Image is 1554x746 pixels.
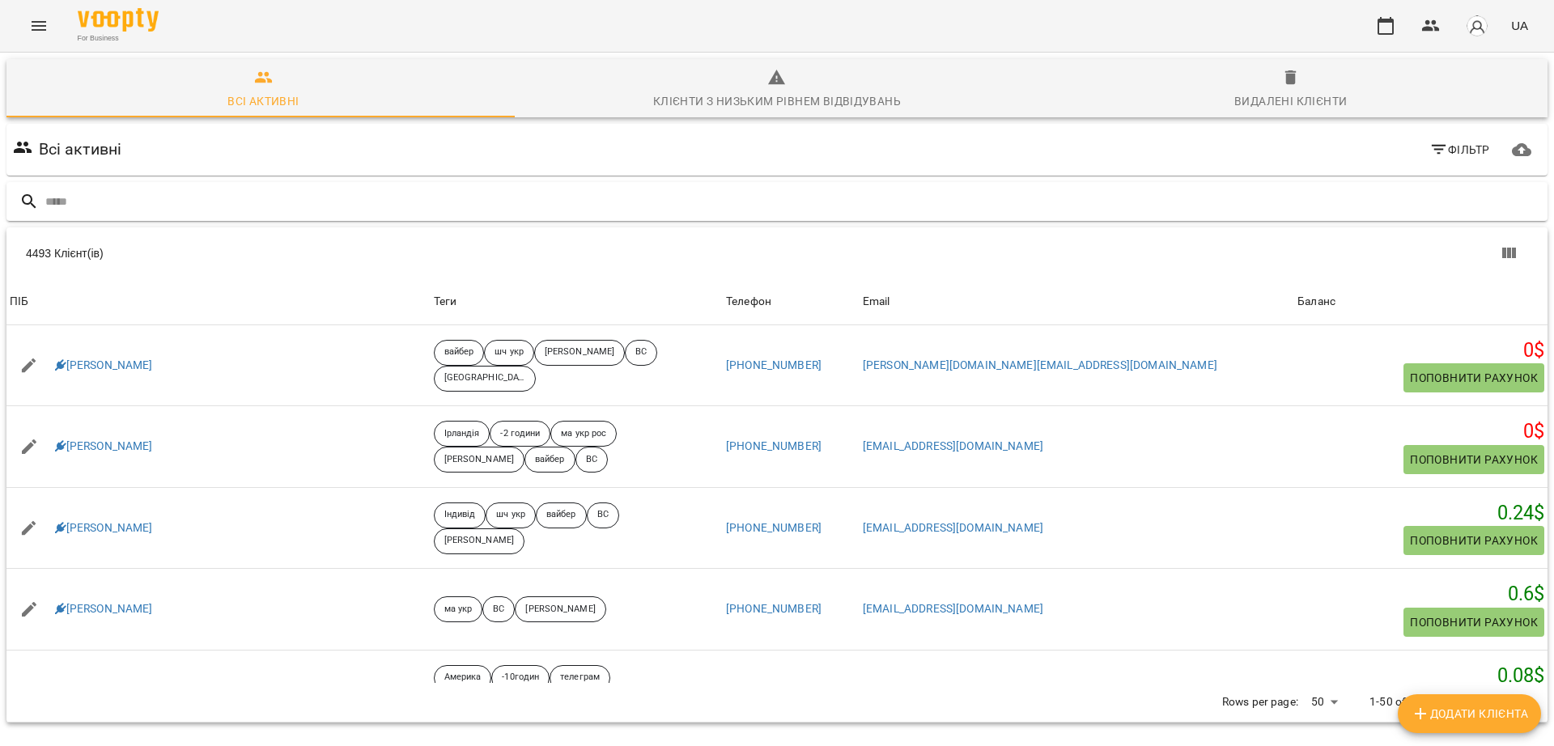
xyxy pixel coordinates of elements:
span: Поповнити рахунок [1410,531,1538,550]
p: ма укр рос [561,427,606,441]
div: ВС [625,340,657,366]
h5: 0 $ [1297,338,1544,363]
a: [EMAIL_ADDRESS][DOMAIN_NAME] [863,521,1043,534]
div: Всі активні [227,91,299,111]
div: Sort [863,292,890,312]
div: -2 години [490,421,550,447]
p: [PERSON_NAME] [545,345,614,359]
h5: 0 $ [1297,419,1544,444]
button: Поповнити рахунок [1403,363,1544,392]
p: телеграм [560,671,600,685]
div: Sort [10,292,28,312]
p: ВС [635,345,647,359]
p: вайбер [535,453,565,467]
button: Menu [19,6,58,45]
span: ПІБ [10,292,427,312]
div: Індивід [434,502,486,528]
span: Додати клієнта [1411,704,1528,723]
div: Email [863,292,890,312]
div: [PERSON_NAME] [534,340,625,366]
p: [PERSON_NAME] [444,453,514,467]
div: [PERSON_NAME] [434,528,524,554]
div: [PERSON_NAME] [515,596,605,622]
p: Rows per page: [1222,694,1298,710]
div: 4493 Клієнт(ів) [26,245,796,261]
h5: 0.24 $ [1297,501,1544,526]
div: ВС [482,596,515,622]
p: шч укр [496,508,525,522]
div: ма укр рос [550,421,617,447]
a: [PHONE_NUMBER] [726,439,822,452]
div: телеграм [550,665,610,691]
h5: 0.08 $ [1297,663,1544,689]
h6: Всі активні [39,137,122,162]
div: [PERSON_NAME] [434,447,524,473]
button: Додати клієнта [1398,694,1541,733]
a: [EMAIL_ADDRESS][DOMAIN_NAME] [863,439,1043,452]
p: вайбер [444,345,474,359]
p: Ірландія [444,427,480,441]
p: шч укр [495,345,524,359]
a: [PHONE_NUMBER] [726,521,822,534]
div: Баланс [1297,292,1335,312]
p: ВС [586,453,597,467]
button: Поповнити рахунок [1403,526,1544,555]
button: Фільтр [1423,135,1497,164]
a: [PERSON_NAME] [55,601,153,617]
button: Поповнити рахунок [1403,445,1544,474]
span: Баланс [1297,292,1544,312]
span: UA [1511,17,1528,34]
p: ма укр [444,603,473,617]
img: Voopty Logo [78,8,159,32]
p: ВС [597,508,609,522]
div: 50 [1305,690,1344,714]
div: Видалені клієнти [1234,91,1347,111]
div: шч укр [486,502,536,528]
button: Поповнити рахунок [1403,608,1544,637]
div: Америка [434,665,492,691]
p: ВС [493,603,504,617]
div: Клієнти з низьким рівнем відвідувань [653,91,901,111]
p: Індивід [444,508,476,522]
p: [PERSON_NAME] [444,534,514,548]
span: Поповнити рахунок [1410,450,1538,469]
span: Телефон [726,292,856,312]
span: Фільтр [1429,140,1490,159]
div: ВС [587,502,619,528]
div: Теги [434,292,720,312]
p: -2 години [500,427,540,441]
span: For Business [78,33,159,44]
span: Поповнити рахунок [1410,368,1538,388]
p: -10годин [502,671,539,685]
div: Table Toolbar [6,227,1548,279]
span: Email [863,292,1291,312]
button: Показати колонки [1489,234,1528,273]
div: ма укр [434,596,483,622]
a: [PERSON_NAME][DOMAIN_NAME][EMAIL_ADDRESS][DOMAIN_NAME] [863,358,1217,371]
a: [PHONE_NUMBER] [726,358,822,371]
p: 1-50 of 4493 [1369,694,1435,710]
img: avatar_s.png [1466,15,1488,37]
a: [PERSON_NAME] [55,520,153,536]
div: шч укр [484,340,534,366]
a: [EMAIL_ADDRESS][DOMAIN_NAME] [863,602,1043,615]
div: Телефон [726,292,771,312]
span: Поповнити рахунок [1410,612,1538,632]
h5: 0.6 $ [1297,582,1544,607]
div: вайбер [524,447,575,473]
div: Sort [1297,292,1335,312]
div: Ірландія [434,421,490,447]
p: [GEOGRAPHIC_DATA] [444,371,525,385]
p: Америка [444,671,482,685]
a: [PHONE_NUMBER] [726,602,822,615]
p: [PERSON_NAME] [525,603,595,617]
a: [PERSON_NAME] [55,358,153,374]
div: ВС [575,447,608,473]
div: -10годин [491,665,550,691]
button: UA [1505,11,1535,40]
div: ПІБ [10,292,28,312]
a: [PERSON_NAME] [55,439,153,455]
p: вайбер [546,508,576,522]
div: [GEOGRAPHIC_DATA] [434,366,536,392]
div: Sort [726,292,771,312]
